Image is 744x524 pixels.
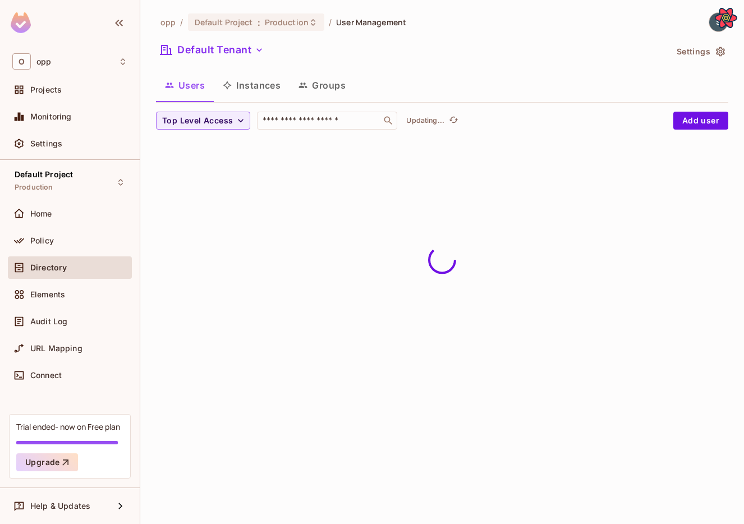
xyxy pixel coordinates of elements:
[265,17,309,27] span: Production
[162,114,233,128] span: Top Level Access
[336,17,406,27] span: User Management
[30,290,65,299] span: Elements
[447,114,460,127] button: refresh
[16,453,78,471] button: Upgrade
[30,263,67,272] span: Directory
[36,57,51,66] span: Workspace: opp
[11,12,31,33] img: SReyMgAAAABJRU5ErkJggg==
[12,53,31,70] span: O
[15,183,53,192] span: Production
[160,17,176,27] span: the active workspace
[30,85,62,94] span: Projects
[290,71,355,99] button: Groups
[16,421,120,432] div: Trial ended- now on Free plan
[30,371,62,380] span: Connect
[672,43,728,61] button: Settings
[30,236,54,245] span: Policy
[30,344,82,353] span: URL Mapping
[30,209,52,218] span: Home
[30,112,72,121] span: Monitoring
[30,317,67,326] span: Audit Log
[257,18,261,27] span: :
[673,112,728,130] button: Add user
[214,71,290,99] button: Instances
[449,115,458,126] span: refresh
[406,116,444,125] p: Updating...
[709,13,728,31] img: shuvy ankor
[15,170,73,179] span: Default Project
[156,71,214,99] button: Users
[180,17,183,27] li: /
[156,112,250,130] button: Top Level Access
[329,17,332,27] li: /
[156,41,268,59] button: Default Tenant
[30,502,90,511] span: Help & Updates
[30,139,62,148] span: Settings
[195,17,253,27] span: Default Project
[444,114,460,127] span: Click to refresh data
[715,7,737,29] button: Open React Query Devtools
